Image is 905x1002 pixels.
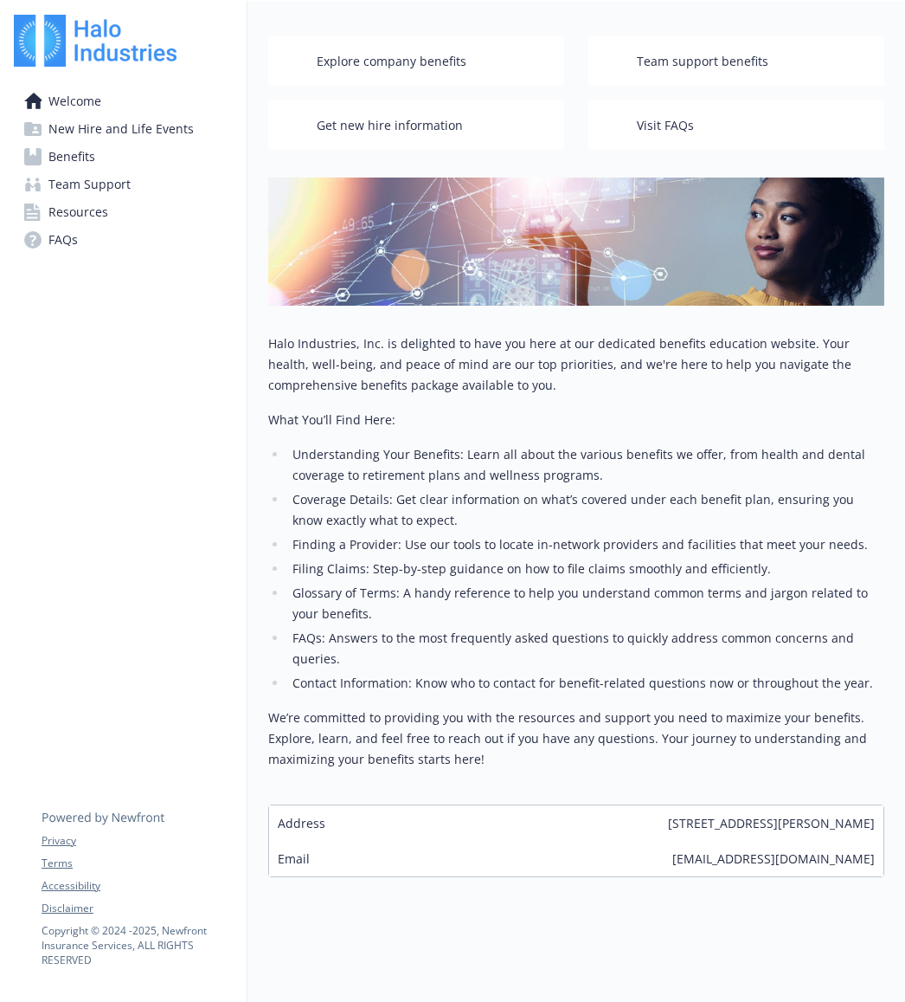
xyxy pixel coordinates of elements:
[637,45,768,78] span: Team support benefits
[317,109,463,142] span: Get new hire information
[48,198,108,226] span: Resources
[42,856,232,871] a: Terms
[287,628,884,669] li: FAQs: Answers to the most frequently asked questions to quickly address common concerns and queries.
[278,850,310,868] span: Email
[268,333,884,396] p: Halo Industries, Inc. is delighted to have you here at our dedicated benefits education website. ...
[588,36,884,86] button: Team support benefits
[588,100,884,150] button: Visit FAQs
[268,100,564,150] button: Get new hire information
[14,198,233,226] a: Resources
[287,489,884,531] li: Coverage Details: Get clear information on what’s covered under each benefit plan, ensuring you k...
[42,923,232,967] p: Copyright © 2024 - 2025 , Newfront Insurance Services, ALL RIGHTS RESERVED
[14,87,233,115] a: Welcome
[48,171,131,198] span: Team Support
[42,901,232,916] a: Disclaimer
[287,583,884,624] li: Glossary of Terms: A handy reference to help you understand common terms and jargon related to yo...
[42,878,232,894] a: Accessibility
[317,45,466,78] span: Explore company benefits
[42,833,232,849] a: Privacy
[268,36,564,86] button: Explore company benefits
[287,444,884,486] li: Understanding Your Benefits: Learn all about the various benefits we offer, from health and denta...
[278,814,325,832] span: Address
[287,673,884,694] li: Contact Information: Know who to contact for benefit-related questions now or throughout the year.
[14,115,233,143] a: New Hire and Life Events
[287,534,884,555] li: Finding a Provider: Use our tools to locate in-network providers and facilities that meet your ne...
[14,143,233,171] a: Benefits
[668,814,875,832] span: [STREET_ADDRESS][PERSON_NAME]
[672,850,875,868] span: [EMAIL_ADDRESS][DOMAIN_NAME]
[48,143,95,171] span: Benefits
[268,410,884,430] p: What You’ll Find Here:
[48,87,101,115] span: Welcome
[287,559,884,579] li: Filing Claims: Step-by-step guidance on how to file claims smoothly and efficiently.
[637,109,694,142] span: Visit FAQs
[268,178,884,306] img: overview page banner
[14,171,233,198] a: Team Support
[48,226,78,254] span: FAQs
[14,226,233,254] a: FAQs
[48,115,194,143] span: New Hire and Life Events
[268,708,884,770] p: We’re committed to providing you with the resources and support you need to maximize your benefit...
